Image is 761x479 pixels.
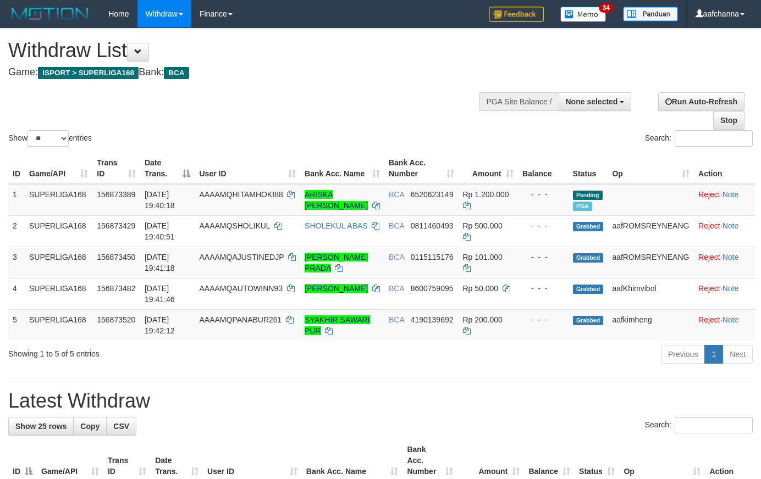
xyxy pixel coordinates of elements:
span: Rp 200.000 [463,315,503,324]
td: 4 [8,278,25,309]
td: SUPERLIGA168 [25,184,92,216]
td: · [694,247,755,278]
div: - - - [522,314,564,325]
span: Rp 101.000 [463,253,503,261]
a: Note [723,284,739,293]
a: 1 [704,345,723,364]
span: BCA [389,190,404,199]
div: - - - [522,220,564,231]
span: BCA [389,284,404,293]
a: Note [723,190,739,199]
span: AAAAMQAUTOWINN93 [199,284,282,293]
span: 156873520 [97,315,135,324]
td: · [694,215,755,247]
span: Copy 0811460493 to clipboard [411,221,454,230]
th: Balance [518,153,569,184]
select: Showentries [27,130,69,147]
span: ISPORT > SUPERLIGA168 [38,67,139,79]
a: Next [723,345,753,364]
div: - - - [522,189,564,200]
span: BCA [164,67,189,79]
span: [DATE] 19:40:18 [145,190,175,210]
span: Grabbed [573,285,604,294]
th: Status [569,153,608,184]
td: 5 [8,309,25,341]
a: Reject [698,190,720,199]
span: [DATE] 19:41:18 [145,253,175,272]
a: Run Auto-Refresh [658,92,745,111]
td: SUPERLIGA168 [25,215,92,247]
td: · [694,309,755,341]
a: Copy [73,417,107,436]
img: panduan.png [623,7,678,21]
a: Previous [661,345,705,364]
div: Showing 1 to 5 of 5 entries [8,344,309,359]
span: Copy 0115115176 to clipboard [411,253,454,261]
td: 3 [8,247,25,278]
td: SUPERLIGA168 [25,247,92,278]
h1: Latest Withdraw [8,390,753,412]
img: Button%20Memo.svg [560,7,606,22]
input: Search: [675,130,753,147]
span: 34 [599,3,614,13]
td: aafkimheng [608,309,694,341]
a: Reject [698,221,720,230]
span: 156873429 [97,221,135,230]
span: Pending [573,191,603,200]
a: Note [723,221,739,230]
span: Grabbed [573,316,604,325]
td: 1 [8,184,25,216]
td: · [694,278,755,309]
th: Op: activate to sort column ascending [608,153,694,184]
span: Copy [80,422,100,431]
span: Grabbed [573,253,604,263]
img: Feedback.jpg [489,7,544,22]
td: · [694,184,755,216]
span: Rp 500.000 [463,221,503,230]
th: User ID: activate to sort column ascending [195,153,300,184]
a: CSV [106,417,136,436]
label: Search: [645,417,753,433]
th: Amount: activate to sort column ascending [459,153,518,184]
a: Show 25 rows [8,417,74,436]
span: 156873450 [97,253,135,261]
div: PGA Site Balance / [479,92,558,111]
img: MOTION_logo.png [8,5,92,22]
td: aafROMSREYNEANG [608,247,694,278]
input: Search: [675,417,753,433]
a: ARISKA [PERSON_NAME] [305,190,368,210]
span: Rp 50.000 [463,284,499,293]
td: aafROMSREYNEANG [608,215,694,247]
td: SUPERLIGA168 [25,278,92,309]
span: AAAAMQPANABUR261 [199,315,282,324]
div: - - - [522,252,564,263]
a: Reject [698,253,720,261]
span: Show 25 rows [15,422,67,431]
td: aafKhimvibol [608,278,694,309]
span: 156873482 [97,284,135,293]
h1: Withdraw List [8,40,497,62]
div: - - - [522,283,564,294]
td: 2 [8,215,25,247]
span: Marked by aafchhiseyha [573,202,592,211]
span: BCA [389,221,404,230]
span: 156873389 [97,190,135,199]
label: Search: [645,130,753,147]
a: SYAKHIR SAWARI PUR [305,315,370,335]
span: Copy 8600759095 to clipboard [411,284,454,293]
a: [PERSON_NAME] PRADA [305,253,368,272]
span: AAAAMQSHOLIKUL [199,221,270,230]
span: [DATE] 19:41:46 [145,284,175,304]
th: ID [8,153,25,184]
a: Reject [698,284,720,293]
a: SHOLEKUL ABAS [305,221,368,230]
th: Bank Acc. Number: activate to sort column ascending [384,153,459,184]
span: [DATE] 19:42:12 [145,315,175,335]
span: [DATE] 19:40:51 [145,221,175,241]
span: CSV [113,422,129,431]
a: Reject [698,315,720,324]
span: Copy 4190139692 to clipboard [411,315,454,324]
span: None selected [566,97,618,106]
span: Copy 6520623149 to clipboard [411,190,454,199]
h4: Game: Bank: [8,67,497,78]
